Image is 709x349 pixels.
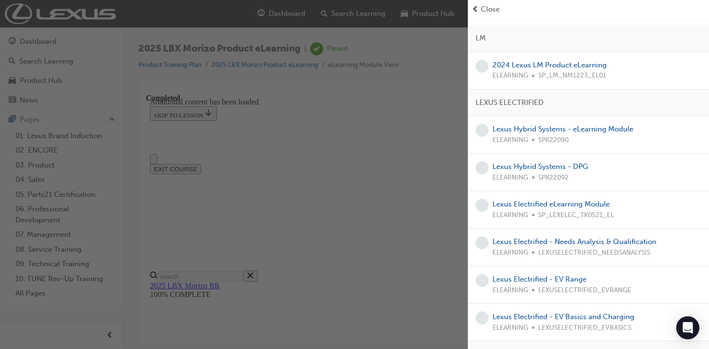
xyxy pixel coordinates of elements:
[476,274,489,287] span: learningRecordVerb_NONE-icon
[492,312,634,321] a: Lexus Electrified - EV Basics and Charging
[538,285,631,296] span: LEXUSELECTRIFIED_EVRANGE
[4,60,12,70] button: Close navigation menu
[476,311,489,324] span: learningRecordVerb_NONE-icon
[476,236,489,249] span: learningRecordVerb_NONE-icon
[4,13,71,27] button: SKIP TO LESSON
[476,33,486,44] span: LM
[4,196,536,205] div: 100% COMPLETE
[492,61,607,69] a: 2024 Lexus LM Product eLearning
[492,172,528,183] span: ELEARNING
[492,70,528,81] span: ELEARNING
[472,4,479,15] span: prev-icon
[476,161,489,174] span: learningRecordVerb_NONE-icon
[481,4,500,15] span: Close
[538,210,614,221] span: SP_LEXELEC_TK0521_EL
[538,323,631,334] span: LEXUSELECTRIFIED_EVBASICS
[538,70,606,81] span: SP_LM_NM1223_EL01
[476,199,489,212] span: learningRecordVerb_NONE-icon
[12,178,97,188] input: Search
[676,316,699,339] div: Open Intercom Messenger
[4,70,55,80] button: EXIT COURSE
[97,177,111,188] button: Close search menu
[472,4,705,15] button: prev-iconClose
[492,200,610,208] a: Lexus Electrified eLearning Module
[476,60,489,73] span: learningRecordVerb_NONE-icon
[538,247,650,259] span: LEXUSELECTRIFIED_NEEDSANALYSIS
[492,275,586,284] a: Lexus Electrified - EV Range
[476,124,489,137] span: learningRecordVerb_NONE-icon
[8,18,67,25] span: SKIP TO LESSON
[492,210,528,221] span: ELEARNING
[476,97,544,108] span: LEXUS ELECTRIFIED
[492,247,528,259] span: ELEARNING
[4,188,73,196] a: 2025 LBX Morizo RR
[492,237,656,246] a: Lexus Electrified - Needs Analysis & Qualification
[492,323,528,334] span: ELEARNING
[538,135,569,146] span: SPK22090
[4,4,536,13] div: Additional content has been loaded
[492,125,633,133] a: Lexus Hybrid Systems - eLearning Module
[538,172,569,183] span: SPK22092
[492,162,588,171] a: Lexus Hybrid Systems - DPG
[492,135,528,146] span: ELEARNING
[492,285,528,296] span: ELEARNING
